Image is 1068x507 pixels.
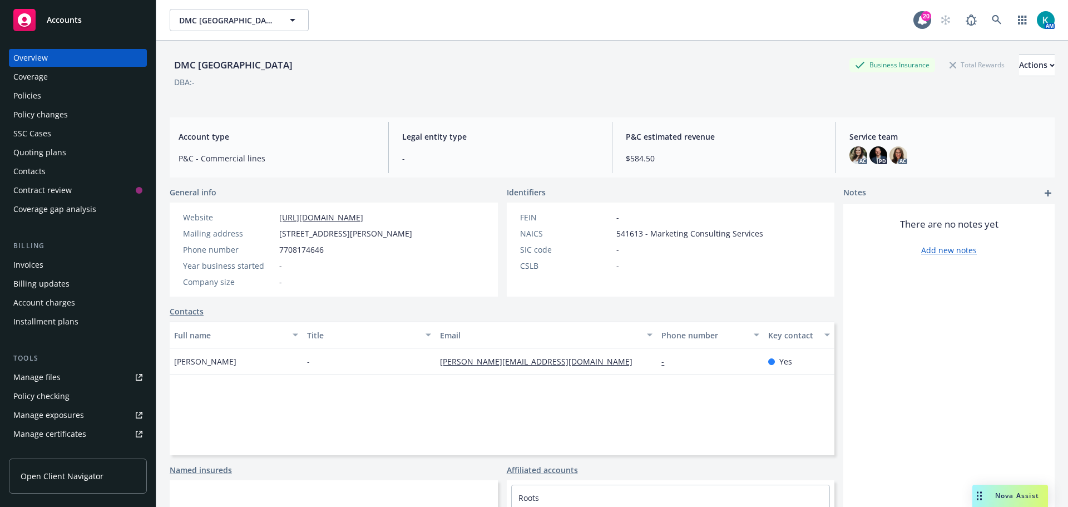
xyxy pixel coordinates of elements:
[9,275,147,293] a: Billing updates
[183,276,275,288] div: Company size
[626,152,822,164] span: $584.50
[972,485,1048,507] button: Nova Assist
[849,58,935,72] div: Business Insurance
[13,125,51,142] div: SSC Cases
[279,276,282,288] span: -
[9,240,147,252] div: Billing
[9,4,147,36] a: Accounts
[170,322,303,348] button: Full name
[768,329,818,341] div: Key contact
[9,387,147,405] a: Policy checking
[921,244,977,256] a: Add new notes
[279,260,282,272] span: -
[661,356,673,367] a: -
[179,14,275,26] span: DMC [GEOGRAPHIC_DATA]
[440,329,640,341] div: Email
[869,146,887,164] img: photo
[520,228,612,239] div: NAICS
[13,144,66,161] div: Quoting plans
[995,491,1039,500] span: Nova Assist
[661,329,746,341] div: Phone number
[889,146,907,164] img: photo
[13,181,72,199] div: Contract review
[849,131,1046,142] span: Service team
[9,144,147,161] a: Quoting plans
[520,260,612,272] div: CSLB
[518,493,539,503] a: Roots
[9,87,147,105] a: Policies
[436,322,657,348] button: Email
[13,275,70,293] div: Billing updates
[170,306,204,317] a: Contacts
[170,464,232,476] a: Named insureds
[21,470,103,482] span: Open Client Navigator
[402,152,599,164] span: -
[13,49,48,67] div: Overview
[1019,55,1055,76] div: Actions
[9,294,147,312] a: Account charges
[183,228,275,239] div: Mailing address
[183,260,275,272] div: Year business started
[616,228,763,239] span: 541613 - Marketing Consulting Services
[626,131,822,142] span: P&C estimated revenue
[849,146,867,164] img: photo
[402,131,599,142] span: Legal entity type
[520,211,612,223] div: FEIN
[13,106,68,124] div: Policy changes
[13,68,48,86] div: Coverage
[13,163,46,180] div: Contacts
[9,200,147,218] a: Coverage gap analysis
[13,444,70,462] div: Manage claims
[934,9,957,31] a: Start snowing
[279,228,412,239] span: [STREET_ADDRESS][PERSON_NAME]
[9,353,147,364] div: Tools
[507,186,546,198] span: Identifiers
[179,152,375,164] span: P&C - Commercial lines
[986,9,1008,31] a: Search
[303,322,436,348] button: Title
[9,181,147,199] a: Contract review
[9,313,147,331] a: Installment plans
[9,68,147,86] a: Coverage
[616,211,619,223] span: -
[440,356,641,367] a: [PERSON_NAME][EMAIL_ADDRESS][DOMAIN_NAME]
[183,244,275,255] div: Phone number
[944,58,1010,72] div: Total Rewards
[657,322,763,348] button: Phone number
[13,294,75,312] div: Account charges
[174,76,195,88] div: DBA: -
[843,186,866,200] span: Notes
[307,356,310,367] span: -
[1037,11,1055,29] img: photo
[170,186,216,198] span: General info
[972,485,986,507] div: Drag to move
[9,49,147,67] a: Overview
[9,125,147,142] a: SSC Cases
[9,163,147,180] a: Contacts
[9,444,147,462] a: Manage claims
[507,464,578,476] a: Affiliated accounts
[960,9,982,31] a: Report a Bug
[616,244,619,255] span: -
[9,106,147,124] a: Policy changes
[900,218,998,231] span: There are no notes yet
[616,260,619,272] span: -
[13,425,86,443] div: Manage certificates
[9,368,147,386] a: Manage files
[13,406,84,424] div: Manage exposures
[764,322,834,348] button: Key contact
[1011,9,1034,31] a: Switch app
[174,356,236,367] span: [PERSON_NAME]
[170,9,309,31] button: DMC [GEOGRAPHIC_DATA]
[13,368,61,386] div: Manage files
[279,212,363,223] a: [URL][DOMAIN_NAME]
[13,256,43,274] div: Invoices
[921,11,931,21] div: 20
[9,406,147,424] a: Manage exposures
[9,256,147,274] a: Invoices
[183,211,275,223] div: Website
[170,58,297,72] div: DMC [GEOGRAPHIC_DATA]
[307,329,419,341] div: Title
[13,313,78,331] div: Installment plans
